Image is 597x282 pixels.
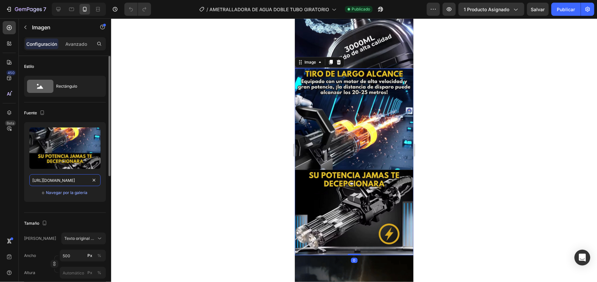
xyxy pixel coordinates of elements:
button: Salvar [527,3,549,16]
p: 7 [43,5,46,13]
font: Tamaño [24,220,39,226]
button: Navegar por la galería [46,189,88,196]
label: [PERSON_NAME] [24,236,56,241]
button: 1 producto asignado [458,3,524,16]
iframe: Design area [295,18,414,282]
span: / [206,6,208,13]
p: Image [32,23,88,31]
font: Estilo [24,64,34,70]
p: Avanzado [65,41,87,47]
div: % [97,270,101,276]
font: Px [88,253,93,259]
button: Publicar [551,3,581,16]
div: 450 [6,70,16,75]
div: Rectángulo [56,79,96,94]
button: Texto original en [61,233,106,244]
button: Px [95,269,103,277]
div: % [97,253,101,259]
input: Px% [60,267,106,279]
label: Ancho [24,253,36,259]
button: % [86,269,94,277]
input: Px% [60,250,106,262]
div: Deshacer/Rehacer [124,3,151,16]
label: Altura [24,270,35,276]
p: Configuración [27,41,57,47]
div: Abra Intercom Messenger [575,250,590,266]
input: https://example.com/image.jpg [29,174,101,186]
span: o [42,189,45,197]
span: AMETRALLADORA DE AGUA DOBLE TUBO GIRATORIO [209,6,329,13]
font: Px [88,270,93,276]
button: % [86,252,94,260]
div: Beta [5,121,16,126]
span: 1 producto asignado [464,6,510,13]
button: 7 [3,3,49,16]
font: Fuente [24,110,37,116]
button: Px [95,252,103,260]
img: vista previa de la imagen [29,127,101,169]
span: Salvar [531,7,545,12]
span: Texto original en [64,236,95,241]
font: Publicar [557,6,575,13]
span: Publicado [352,6,370,12]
